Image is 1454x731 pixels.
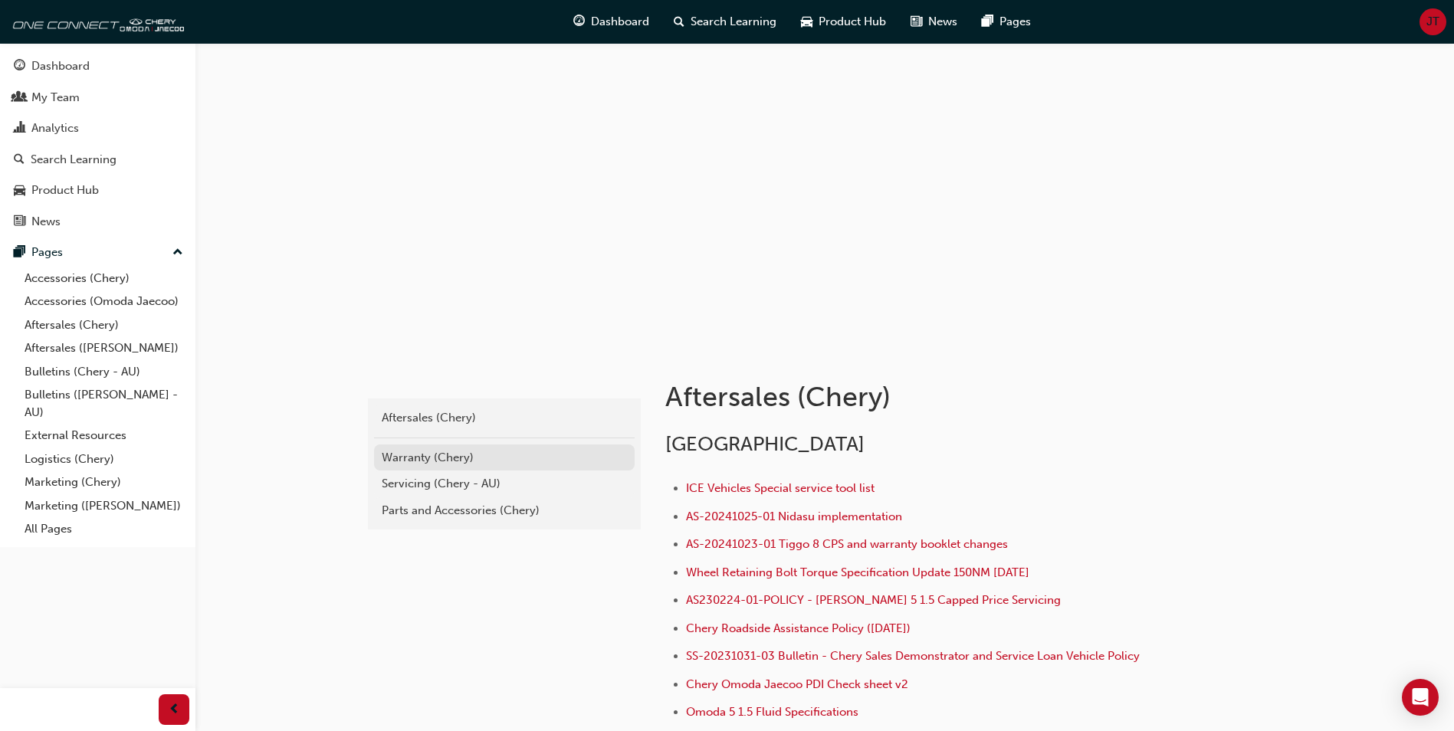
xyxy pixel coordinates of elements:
div: Pages [31,244,63,261]
a: Search Learning [6,146,189,174]
a: Chery Roadside Assistance Policy ([DATE]) [686,621,911,635]
a: My Team [6,84,189,112]
span: up-icon [172,243,183,263]
h1: Aftersales (Chery) [665,380,1168,414]
span: guage-icon [14,60,25,74]
a: Servicing (Chery - AU) [374,470,635,497]
a: Accessories (Omoda Jaecoo) [18,290,189,313]
span: chart-icon [14,122,25,136]
span: people-icon [14,91,25,105]
a: AS-20241025-01 Nidasu implementation [686,510,902,523]
button: Pages [6,238,189,267]
span: JT [1426,13,1439,31]
span: guage-icon [573,12,585,31]
div: Analytics [31,120,79,137]
a: Dashboard [6,52,189,80]
span: prev-icon [169,700,180,720]
a: pages-iconPages [970,6,1043,38]
a: Warranty (Chery) [374,444,635,471]
span: pages-icon [14,246,25,260]
a: Chery Omoda Jaecoo PDI Check sheet v2 [686,677,908,691]
a: Analytics [6,114,189,143]
div: Search Learning [31,151,117,169]
a: Aftersales ([PERSON_NAME]) [18,336,189,360]
span: Search Learning [691,13,776,31]
a: AS230224-01-POLICY - [PERSON_NAME] 5 1.5 Capped Price Servicing [686,593,1061,607]
button: DashboardMy TeamAnalyticsSearch LearningProduct HubNews [6,49,189,238]
a: Aftersales (Chery) [18,313,189,337]
a: Bulletins ([PERSON_NAME] - AU) [18,383,189,424]
span: Pages [999,13,1031,31]
a: car-iconProduct Hub [789,6,898,38]
span: [GEOGRAPHIC_DATA] [665,432,865,456]
a: Marketing ([PERSON_NAME]) [18,494,189,518]
a: Parts and Accessories (Chery) [374,497,635,524]
a: All Pages [18,517,189,541]
a: Logistics (Chery) [18,447,189,471]
span: news-icon [14,215,25,229]
a: AS-20241023-01 Tiggo 8 CPS and warranty booklet changes [686,537,1008,551]
a: External Resources [18,424,189,447]
a: SS-20231031-03 Bulletin - Chery Sales Demonstrator and Service Loan Vehicle Policy [686,649,1140,663]
div: Aftersales (Chery) [382,409,627,427]
a: Accessories (Chery) [18,267,189,290]
button: JT [1420,8,1446,35]
a: ICE Vehicles Special service tool list [686,481,875,495]
div: My Team [31,89,80,107]
div: Open Intercom Messenger [1402,679,1439,716]
div: Dashboard [31,57,90,75]
a: Aftersales (Chery) [374,405,635,431]
a: News [6,208,189,236]
span: search-icon [674,12,684,31]
span: search-icon [14,153,25,167]
img: oneconnect [8,6,184,37]
span: News [928,13,957,31]
a: Wheel Retaining Bolt Torque Specification Update 150NM [DATE] [686,565,1029,579]
span: car-icon [14,184,25,198]
div: Servicing (Chery - AU) [382,475,627,493]
a: Bulletins (Chery - AU) [18,360,189,384]
a: Product Hub [6,176,189,205]
a: guage-iconDashboard [561,6,661,38]
span: pages-icon [982,12,993,31]
span: Dashboard [591,13,649,31]
div: Parts and Accessories (Chery) [382,502,627,520]
div: News [31,213,61,231]
a: Marketing (Chery) [18,470,189,494]
a: search-iconSearch Learning [661,6,789,38]
a: Omoda 5 1.5 Fluid Specifications [686,705,858,719]
div: Warranty (Chery) [382,449,627,467]
span: Product Hub [819,13,886,31]
a: news-iconNews [898,6,970,38]
span: news-icon [911,12,922,31]
div: Product Hub [31,182,99,199]
span: car-icon [801,12,812,31]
